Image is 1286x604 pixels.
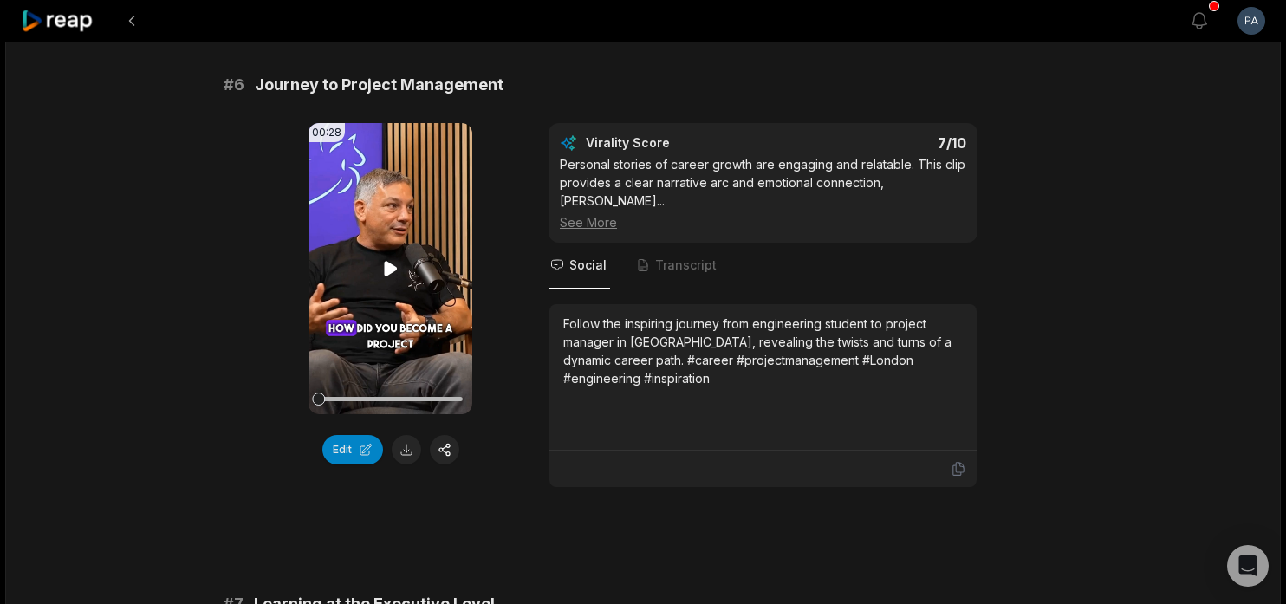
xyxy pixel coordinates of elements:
[655,257,717,274] span: Transcript
[781,134,967,152] div: 7 /10
[549,243,977,289] nav: Tabs
[563,315,963,387] div: Follow the inspiring journey from engineering student to project manager in [GEOGRAPHIC_DATA], re...
[560,213,966,231] div: See More
[569,257,607,274] span: Social
[224,73,244,97] span: # 6
[309,123,472,414] video: Your browser does not support mp4 format.
[255,73,503,97] span: Journey to Project Management
[1227,545,1269,587] div: Open Intercom Messenger
[560,155,966,231] div: Personal stories of career growth are engaging and relatable. This clip provides a clear narrativ...
[322,435,383,464] button: Edit
[586,134,772,152] div: Virality Score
